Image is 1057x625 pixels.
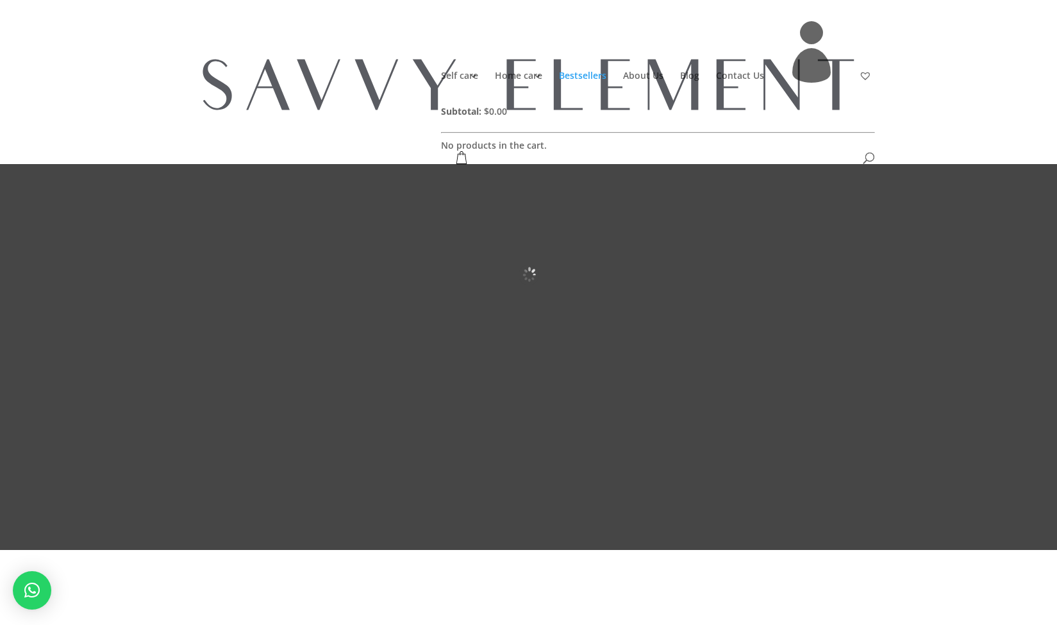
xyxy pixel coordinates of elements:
[781,21,842,104] a: 
[623,71,663,101] a: About Us
[185,38,871,126] img: SavvyElement
[495,69,542,81] span: Home care
[559,71,606,101] a: Bestsellers
[781,21,842,83] span: 
[680,69,699,81] span: Blog
[716,71,764,101] a: Contact Us
[495,71,542,97] a: Home care
[441,69,478,81] span: Self care
[716,69,764,81] span: Contact Us
[680,71,699,101] a: Blog
[441,71,478,97] a: Self care
[559,69,606,81] span: Bestsellers
[623,69,663,81] span: About Us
